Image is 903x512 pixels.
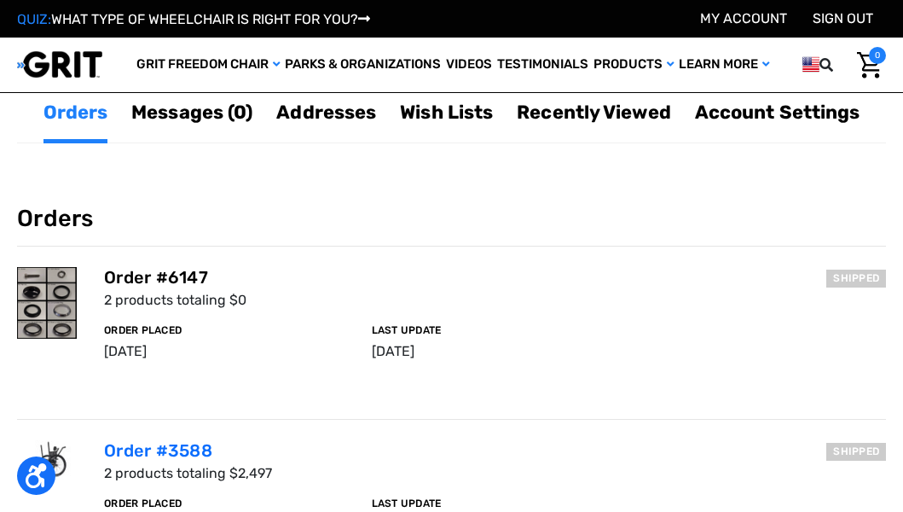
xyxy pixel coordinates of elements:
[104,497,351,509] h6: Order Placed
[826,443,886,461] h6: Shipped
[695,98,860,126] a: Account Settings
[443,38,495,92] a: Videos
[495,38,591,92] a: Testimonials
[104,267,208,288] a: Order #6147
[826,270,886,288] h6: Shipped
[17,205,886,247] h3: Orders
[104,324,351,336] h6: Order Placed
[276,98,376,126] a: Addresses
[869,47,886,64] span: 0
[17,11,51,27] span: QUIZ:
[104,290,886,311] p: 2 products totaling $0
[134,38,282,92] a: GRIT Freedom Chair
[700,10,787,26] a: Account
[372,324,619,336] h6: Last Update
[857,52,882,79] img: Cart
[104,440,212,461] a: Order #3588
[282,38,443,92] a: Parks & Organizations
[104,343,147,359] span: [DATE]
[400,98,493,126] a: Wish Lists
[802,54,819,75] img: us.png
[17,11,370,27] a: QUIZ:WHAT TYPE OF WHEELCHAIR IS RIGHT FOR YOU?
[591,38,676,92] a: Products
[17,50,102,79] img: GRIT All-Terrain Wheelchair and Mobility Equipment
[853,47,886,83] a: Cart with 0 items
[676,38,772,92] a: Learn More
[131,98,252,126] a: Messages (0)
[372,497,619,509] h6: Last Update
[372,343,414,359] span: [DATE]
[43,98,108,126] a: Orders
[844,47,853,83] input: Search
[104,463,886,484] p: 2 products totaling $2,497
[517,98,671,126] a: Recently Viewed
[813,10,873,26] a: Sign out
